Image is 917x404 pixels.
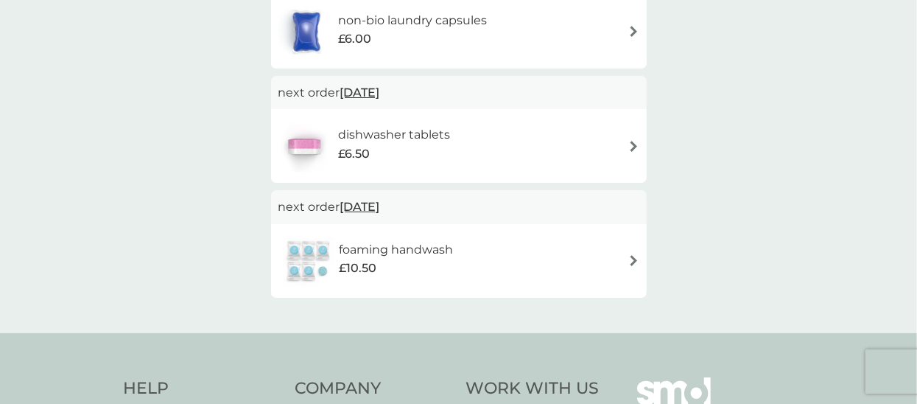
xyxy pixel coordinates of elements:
p: next order [278,198,639,217]
img: arrow right [628,26,639,37]
span: £10.50 [339,259,376,278]
img: non-bio laundry capsules [278,6,334,58]
img: dishwasher tablets [278,120,330,172]
span: £6.00 [338,29,371,49]
h6: dishwasher tablets [338,125,450,144]
h4: Help [124,377,281,400]
h6: foaming handwash [339,240,453,260]
span: [DATE] [340,78,380,107]
p: next order [278,83,639,102]
h4: Company [295,377,452,400]
span: £6.50 [338,144,370,164]
h6: non-bio laundry capsules [338,11,487,30]
img: foaming handwash [278,235,339,287]
img: arrow right [628,255,639,266]
span: [DATE] [340,192,380,221]
h4: Work With Us [466,377,600,400]
img: arrow right [628,141,639,152]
